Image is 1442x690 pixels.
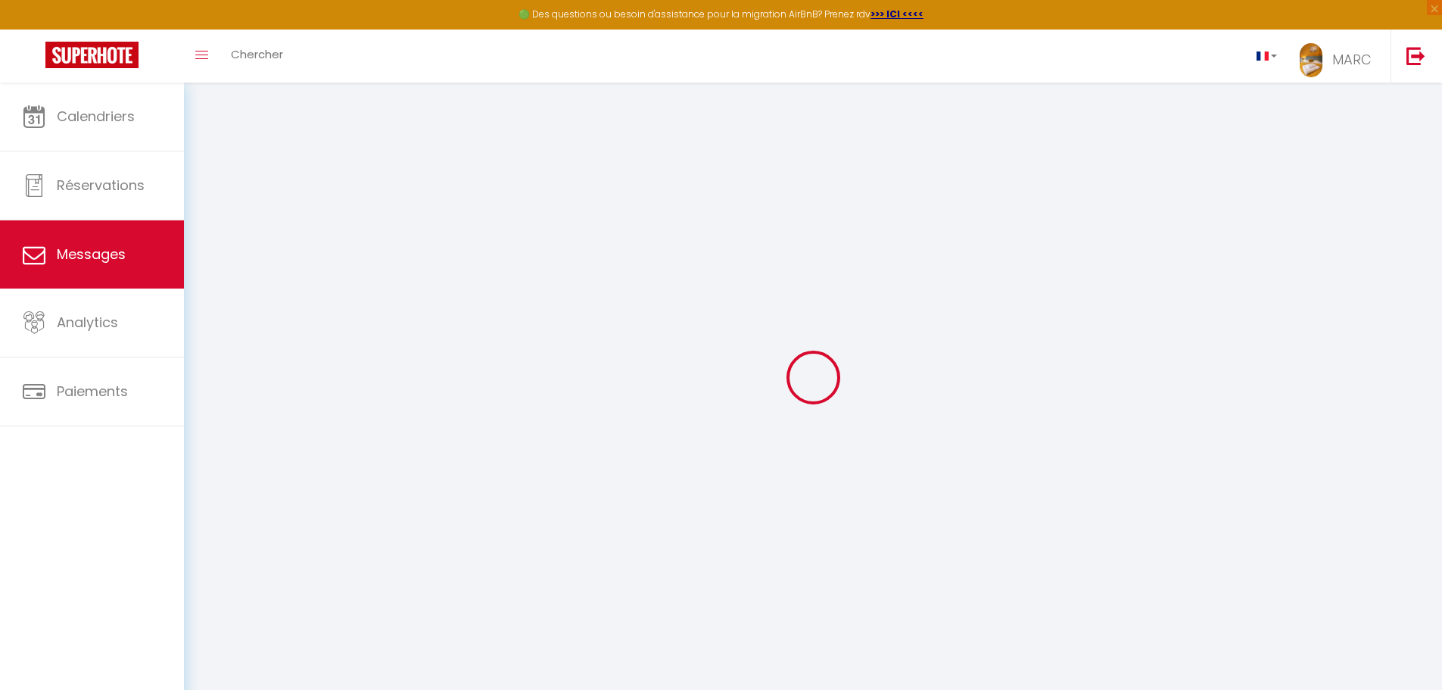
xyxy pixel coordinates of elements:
span: Chercher [231,46,283,62]
a: >>> ICI <<<< [870,8,923,20]
span: Calendriers [57,107,135,126]
img: Super Booking [45,42,139,68]
span: Messages [57,245,126,264]
img: ... [1300,43,1322,77]
span: Réservations [57,176,145,195]
a: Chercher [220,30,294,83]
img: logout [1406,46,1425,65]
span: MARC [1332,50,1372,69]
a: ... MARC [1288,30,1391,83]
span: Analytics [57,313,118,332]
span: Paiements [57,382,128,401]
